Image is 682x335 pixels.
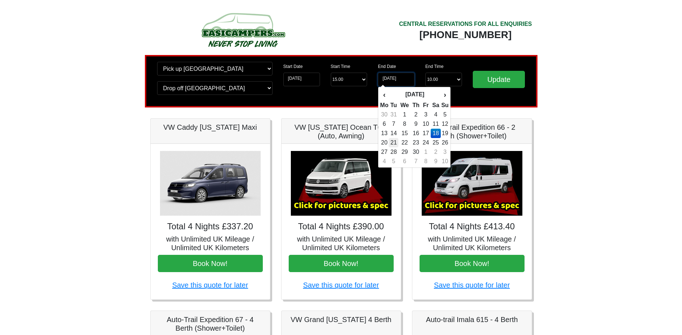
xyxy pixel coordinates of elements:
[380,157,389,166] td: 4
[389,138,398,147] td: 21
[380,101,389,110] th: Mo
[421,110,431,119] td: 3
[441,110,449,119] td: 5
[411,119,421,129] td: 9
[421,101,431,110] th: Fr
[399,20,532,28] div: CENTRAL RESERVATIONS FOR ALL ENQUIRIES
[398,119,411,129] td: 8
[158,221,263,232] h4: Total 4 Nights £337.20
[441,101,449,110] th: Su
[431,110,441,119] td: 4
[420,221,525,232] h4: Total 4 Nights £413.40
[389,110,398,119] td: 31
[431,119,441,129] td: 11
[289,235,394,252] h5: with Unlimited UK Mileage / Unlimited UK Kilometers
[421,157,431,166] td: 8
[421,129,431,138] td: 17
[434,281,510,289] a: Save this quote for later
[420,235,525,252] h5: with Unlimited UK Mileage / Unlimited UK Kilometers
[380,119,389,129] td: 6
[421,147,431,157] td: 1
[389,157,398,166] td: 5
[283,63,303,70] label: Start Date
[289,123,394,140] h5: VW [US_STATE] Ocean T6.1 (Auto, Awning)
[380,110,389,119] td: 30
[441,119,449,129] td: 12
[398,110,411,119] td: 1
[399,28,532,41] div: [PHONE_NUMBER]
[441,147,449,157] td: 3
[398,138,411,147] td: 22
[421,119,431,129] td: 10
[158,235,263,252] h5: with Unlimited UK Mileage / Unlimited UK Kilometers
[289,255,394,272] button: Book Now!
[378,63,396,70] label: End Date
[398,147,411,157] td: 29
[420,123,525,140] h5: Auto-Trail Expedition 66 - 2 Berth (Shower+Toilet)
[441,157,449,166] td: 10
[398,157,411,166] td: 6
[441,88,449,101] th: ›
[389,119,398,129] td: 7
[303,281,379,289] a: Save this quote for later
[431,138,441,147] td: 25
[331,63,351,70] label: Start Time
[441,138,449,147] td: 26
[420,255,525,272] button: Book Now!
[431,157,441,166] td: 9
[411,110,421,119] td: 2
[398,129,411,138] td: 15
[291,151,392,216] img: VW California Ocean T6.1 (Auto, Awning)
[411,129,421,138] td: 16
[431,129,441,138] td: 18
[378,73,415,86] input: Return Date
[411,138,421,147] td: 23
[389,101,398,110] th: Tu
[380,147,389,157] td: 27
[158,255,263,272] button: Book Now!
[172,281,248,289] a: Save this quote for later
[160,151,261,216] img: VW Caddy California Maxi
[420,315,525,324] h5: Auto-trail Imala 615 - 4 Berth
[473,71,525,88] input: Update
[389,88,441,101] th: [DATE]
[431,147,441,157] td: 2
[283,73,320,86] input: Start Date
[289,221,394,232] h4: Total 4 Nights £390.00
[389,129,398,138] td: 14
[158,123,263,132] h5: VW Caddy [US_STATE] Maxi
[380,138,389,147] td: 20
[422,151,522,216] img: Auto-Trail Expedition 66 - 2 Berth (Shower+Toilet)
[175,10,311,50] img: campers-checkout-logo.png
[411,101,421,110] th: Th
[441,129,449,138] td: 19
[411,157,421,166] td: 7
[431,101,441,110] th: Sa
[380,129,389,138] td: 13
[421,138,431,147] td: 24
[398,101,411,110] th: We
[380,88,389,101] th: ‹
[411,147,421,157] td: 30
[389,147,398,157] td: 28
[289,315,394,324] h5: VW Grand [US_STATE] 4 Berth
[425,63,444,70] label: End Time
[158,315,263,332] h5: Auto-Trail Expedition 67 - 4 Berth (Shower+Toilet)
